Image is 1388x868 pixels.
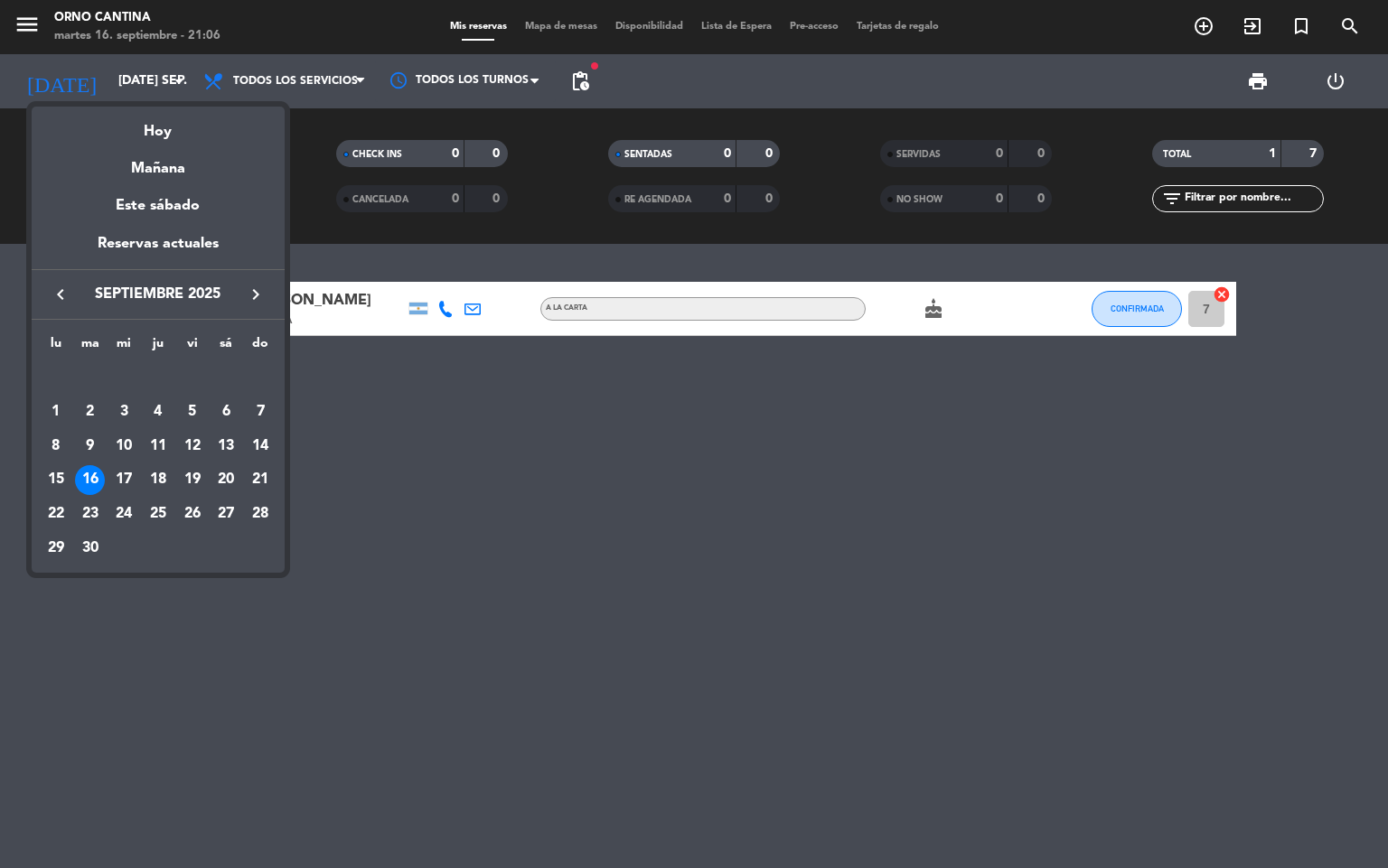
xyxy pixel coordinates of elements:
[75,431,106,462] div: 9
[175,463,210,498] td: 19 de septiembre de 2025
[177,397,208,427] div: 5
[73,497,108,531] td: 23 de septiembre de 2025
[39,395,73,429] td: 1 de septiembre de 2025
[108,431,139,462] div: 10
[245,431,276,462] div: 14
[41,431,71,462] div: 8
[41,465,71,496] div: 15
[32,181,285,231] div: Este sábado
[243,497,277,531] td: 28 de septiembre de 2025
[211,397,241,427] div: 6
[175,429,210,463] td: 12 de septiembre de 2025
[107,429,141,463] td: 10 de septiembre de 2025
[75,465,106,496] div: 16
[41,499,71,529] div: 22
[108,397,139,427] div: 3
[143,465,173,496] div: 18
[107,463,141,498] td: 17 de septiembre de 2025
[73,395,108,429] td: 2 de septiembre de 2025
[141,333,175,361] th: jueves
[141,463,175,498] td: 18 de septiembre de 2025
[239,283,272,306] button: keyboard_arrow_right
[32,144,285,181] div: Mañana
[175,395,210,429] td: 5 de septiembre de 2025
[243,463,277,498] td: 21 de septiembre de 2025
[177,431,208,462] div: 12
[75,499,106,529] div: 23
[39,333,73,361] th: lunes
[107,395,141,429] td: 3 de septiembre de 2025
[245,465,276,496] div: 21
[32,232,285,269] div: Reservas actuales
[245,284,267,305] i: keyboard_arrow_right
[32,107,285,144] div: Hoy
[243,429,277,463] td: 14 de septiembre de 2025
[143,499,173,529] div: 25
[143,431,173,462] div: 11
[143,397,173,427] div: 4
[39,531,73,565] td: 29 de septiembre de 2025
[243,333,277,361] th: domingo
[245,397,276,427] div: 7
[44,283,77,306] button: keyboard_arrow_left
[73,531,108,565] td: 30 de septiembre de 2025
[141,395,175,429] td: 4 de septiembre de 2025
[175,333,210,361] th: viernes
[39,463,73,498] td: 15 de septiembre de 2025
[177,499,208,529] div: 26
[41,397,71,427] div: 1
[210,429,244,463] td: 13 de septiembre de 2025
[41,533,71,564] div: 29
[210,497,244,531] td: 27 de septiembre de 2025
[75,397,106,427] div: 2
[39,497,73,531] td: 22 de septiembre de 2025
[73,429,108,463] td: 9 de septiembre de 2025
[50,284,71,305] i: keyboard_arrow_left
[211,431,241,462] div: 13
[210,395,244,429] td: 6 de septiembre de 2025
[107,333,141,361] th: miércoles
[39,361,277,396] td: SEP.
[141,497,175,531] td: 25 de septiembre de 2025
[107,497,141,531] td: 24 de septiembre de 2025
[245,499,276,529] div: 28
[73,333,108,361] th: martes
[108,465,139,496] div: 17
[108,499,139,529] div: 24
[175,497,210,531] td: 26 de septiembre de 2025
[211,499,241,529] div: 27
[141,429,175,463] td: 11 de septiembre de 2025
[39,429,73,463] td: 8 de septiembre de 2025
[73,463,108,498] td: 16 de septiembre de 2025
[243,395,277,429] td: 7 de septiembre de 2025
[210,463,244,498] td: 20 de septiembre de 2025
[177,465,208,496] div: 19
[210,333,244,361] th: sábado
[211,465,241,496] div: 20
[77,283,239,306] span: septiembre 2025
[75,533,106,564] div: 30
